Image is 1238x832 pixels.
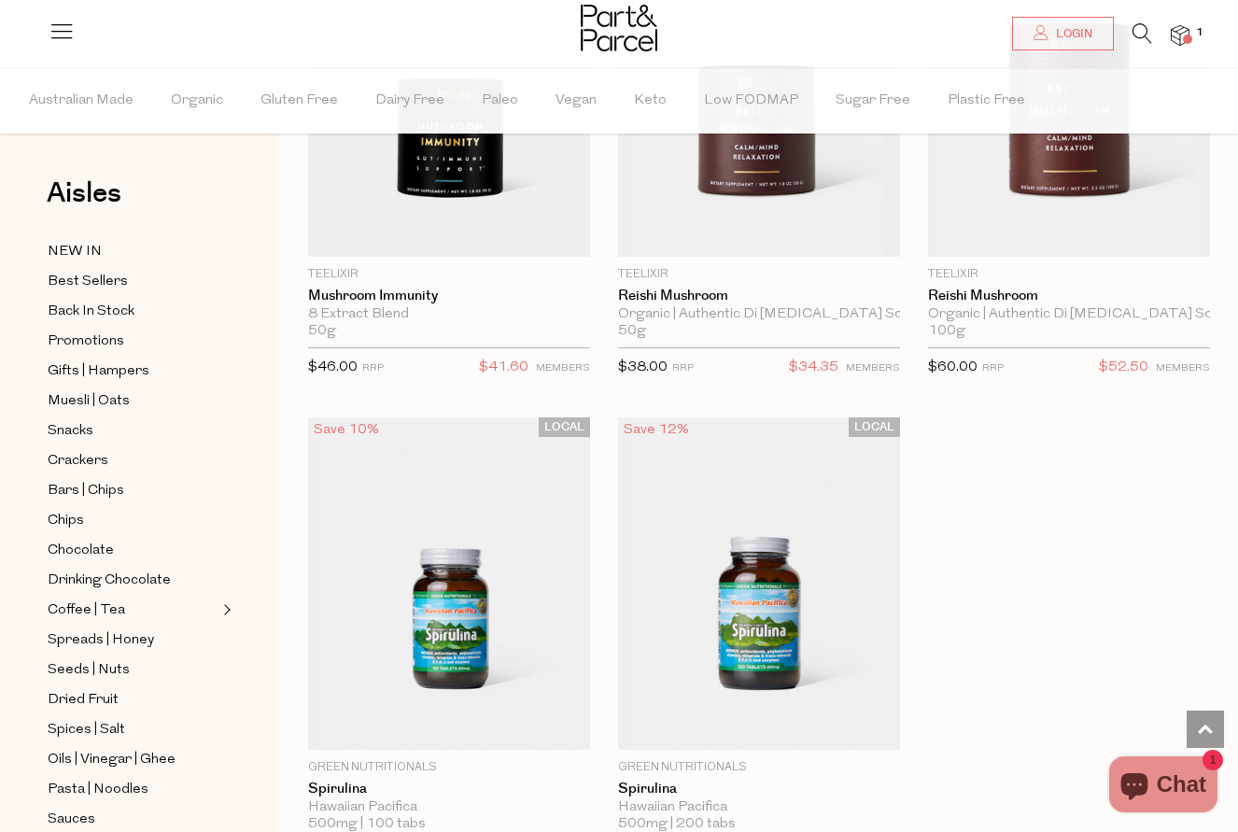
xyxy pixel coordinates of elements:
[618,288,900,304] a: Reishi Mushroom
[171,68,223,134] span: Organic
[618,799,900,816] div: Hawaiian Pacifica
[29,68,134,134] span: Australian Made
[539,417,590,437] span: LOCAL
[308,799,590,816] div: Hawaiian Pacifica
[48,389,218,413] a: Muesli | Oats
[47,173,121,214] span: Aisles
[48,509,218,532] a: Chips
[375,68,444,134] span: Dairy Free
[48,240,218,263] a: NEW IN
[48,718,218,741] a: Spices | Salt
[928,323,965,340] span: 100g
[1156,363,1210,374] small: MEMBERS
[1104,756,1223,817] inbox-online-store-chat: Shopify online store chat
[479,356,528,380] span: $41.60
[836,68,910,134] span: Sugar Free
[48,479,218,502] a: Bars | Chips
[48,390,130,413] span: Muesli | Oats
[928,266,1210,283] p: Teelixir
[618,323,646,340] span: 50g
[308,266,590,283] p: Teelixir
[48,480,124,502] span: Bars | Chips
[48,570,171,592] span: Drinking Chocolate
[48,420,93,443] span: Snacks
[48,300,218,323] a: Back In Stock
[48,419,218,443] a: Snacks
[1012,17,1114,50] a: Login
[308,781,590,797] a: Spirulina
[48,599,218,622] a: Coffee | Tea
[1191,24,1208,41] span: 1
[48,629,154,652] span: Spreads | Honey
[48,599,125,622] span: Coffee | Tea
[47,179,121,226] a: Aisles
[618,417,900,750] img: Spirulina
[48,510,84,532] span: Chips
[48,808,218,831] a: Sauces
[48,659,130,682] span: Seeds | Nuts
[849,417,900,437] span: LOCAL
[48,539,218,562] a: Chocolate
[846,363,900,374] small: MEMBERS
[48,241,102,263] span: NEW IN
[1099,356,1148,380] span: $52.50
[1171,25,1189,45] a: 1
[634,68,667,134] span: Keto
[48,270,218,293] a: Best Sellers
[362,363,384,374] small: RRP
[308,759,590,776] p: Green Nutritionals
[48,330,218,353] a: Promotions
[48,748,218,771] a: Oils | Vinegar | Ghee
[48,628,218,652] a: Spreads | Honey
[536,363,590,374] small: MEMBERS
[308,288,590,304] a: Mushroom Immunity
[48,719,125,741] span: Spices | Salt
[48,688,218,712] a: Dried Fruit
[48,569,218,592] a: Drinking Chocolate
[308,417,385,443] div: Save 10%
[48,658,218,682] a: Seeds | Nuts
[672,363,694,374] small: RRP
[928,360,978,374] span: $60.00
[48,540,114,562] span: Chocolate
[48,450,108,472] span: Crackers
[618,306,900,323] div: Organic | Authentic Di [MEDICAL_DATA] Source
[948,68,1025,134] span: Plastic Free
[482,68,518,134] span: Paleo
[48,779,148,801] span: Pasta | Noodles
[982,363,1004,374] small: RRP
[556,68,597,134] span: Vegan
[308,417,590,750] img: Spirulina
[618,360,668,374] span: $38.00
[618,266,900,283] p: Teelixir
[928,288,1210,304] a: Reishi Mushroom
[581,5,657,51] img: Part&Parcel
[48,271,128,293] span: Best Sellers
[260,68,338,134] span: Gluten Free
[48,360,218,383] a: Gifts | Hampers
[48,689,119,712] span: Dried Fruit
[218,599,232,621] button: Expand/Collapse Coffee | Tea
[308,323,336,340] span: 50g
[48,809,95,831] span: Sauces
[48,778,218,801] a: Pasta | Noodles
[618,417,695,443] div: Save 12%
[308,306,590,323] div: 8 Extract Blend
[789,356,838,380] span: $34.35
[48,449,218,472] a: Crackers
[48,301,134,323] span: Back In Stock
[48,749,176,771] span: Oils | Vinegar | Ghee
[704,68,798,134] span: Low FODMAP
[48,331,124,353] span: Promotions
[1051,26,1092,42] span: Login
[618,781,900,797] a: Spirulina
[308,360,358,374] span: $46.00
[48,360,149,383] span: Gifts | Hampers
[928,306,1210,323] div: Organic | Authentic Di [MEDICAL_DATA] Source
[618,759,900,776] p: Green Nutritionals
